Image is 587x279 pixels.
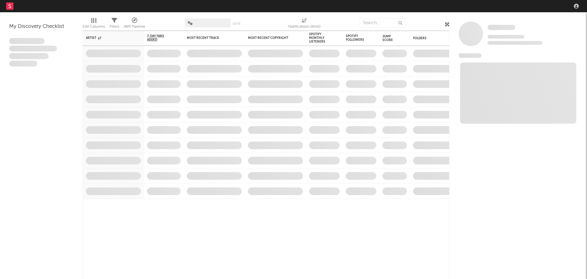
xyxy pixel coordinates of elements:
div: Spotify Monthly Listeners [309,32,330,43]
div: Notifications (Artist) [288,15,320,33]
div: Artist [86,36,132,40]
div: Spotify Followers [346,34,367,42]
div: Filters [109,15,119,33]
div: Jump Score [382,35,398,42]
input: Search... [360,18,405,28]
span: 0 fans last week [488,41,542,45]
div: Edit Columns [83,15,105,33]
span: Tracking Since: [DATE] [488,35,524,39]
span: 7-Day Fans Added [147,34,172,42]
span: Lorem ipsum dolor [9,38,45,44]
div: Edit Columns [83,23,105,30]
div: A&R Pipeline [124,23,145,30]
div: A&R Pipeline [124,15,145,33]
div: Filters [109,23,119,30]
div: Notifications (Artist) [288,23,320,30]
span: Integer aliquet in purus et [9,46,57,52]
span: Praesent ac interdum [9,53,49,59]
button: Save [233,22,241,25]
span: Aliquam viverra [9,61,37,67]
div: My Discovery Checklist [9,23,73,30]
div: Most Recent Copyright [248,36,294,40]
div: Most Recent Track [187,36,233,40]
span: News Feed [459,53,482,58]
a: Some Artist [488,25,515,31]
div: Folders [413,36,459,40]
span: Some Artist [488,25,515,30]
